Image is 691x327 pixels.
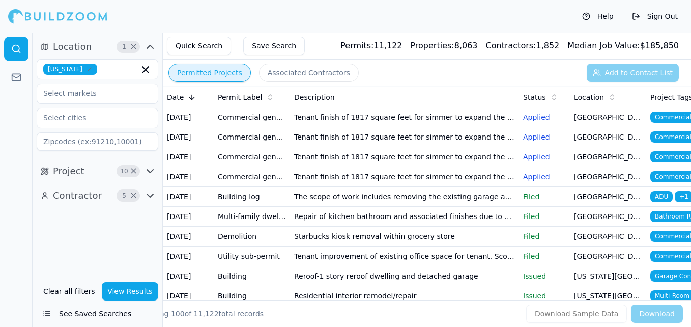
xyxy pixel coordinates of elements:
[214,147,290,167] td: Commercial general alteration
[163,187,214,207] td: [DATE]
[577,8,619,24] button: Help
[290,286,519,306] td: Residential interior remodel/repair
[214,127,290,147] td: Commercial general alteration
[163,286,214,306] td: [DATE]
[163,167,214,187] td: [DATE]
[650,191,673,202] span: ADU
[138,309,264,319] div: Showing of total records
[523,92,546,102] span: Status
[37,187,158,204] button: Contractor5Clear Contractor filters
[214,207,290,227] td: Multi-family dwelling - repair
[218,92,262,102] span: Permit Label
[214,167,290,187] td: Commercial general alteration
[41,282,98,301] button: Clear all filters
[168,64,251,82] button: Permitted Projects
[102,282,159,301] button: View Results
[523,192,566,202] p: Filed
[37,108,145,127] input: Select cities
[627,8,683,24] button: Sign Out
[130,44,137,49] span: Clear Location filters
[340,40,402,52] div: 11,122
[53,164,84,178] span: Project
[290,266,519,286] td: Reroof-1 story reroof dwelling and detached garage
[410,41,454,50] span: Properties:
[567,40,679,52] div: $ 185,850
[214,266,290,286] td: Building
[243,37,305,55] button: Save Search
[37,132,158,151] input: Zipcodes (ex:91210,10001)
[570,207,646,227] td: [GEOGRAPHIC_DATA], [GEOGRAPHIC_DATA]
[119,166,129,176] span: 10
[523,152,566,162] p: Applied
[130,169,137,174] span: Clear Project filters
[523,251,566,261] p: Filed
[37,84,145,102] input: Select markets
[290,107,519,127] td: Tenant finish of 1817 square feet for simmer to expand the kitchen and dining space into an adjac...
[163,227,214,247] td: [DATE]
[259,64,359,82] button: Associated Contractors
[214,107,290,127] td: Commercial general alteration
[523,172,566,182] p: Applied
[171,310,185,318] span: 100
[523,291,566,301] p: Issued
[410,40,477,52] div: 8,063
[43,64,97,75] span: [US_STATE]
[214,227,290,247] td: Demolition
[570,227,646,247] td: [GEOGRAPHIC_DATA], [GEOGRAPHIC_DATA]
[340,41,373,50] span: Permits:
[119,42,129,52] span: 1
[567,41,640,50] span: Median Job Value:
[486,40,560,52] div: 1,852
[486,41,536,50] span: Contractors:
[290,187,519,207] td: The scope of work includes removing the existing garage and building 1700 sf 2-story detached acc...
[570,167,646,187] td: [GEOGRAPHIC_DATA][PERSON_NAME], [GEOGRAPHIC_DATA]
[523,112,566,122] p: Applied
[130,193,137,198] span: Clear Contractor filters
[294,92,335,102] span: Description
[290,247,519,266] td: Tenant improvement of existing office space for tenant. Scope to include demolish and constructio...
[53,40,92,54] span: Location
[194,310,219,318] span: 11,122
[523,231,566,241] p: Filed
[214,187,290,207] td: Building log
[570,247,646,266] td: [GEOGRAPHIC_DATA], [GEOGRAPHIC_DATA]
[163,266,214,286] td: [DATE]
[523,271,566,281] p: Issued
[570,266,646,286] td: [US_STATE][GEOGRAPHIC_DATA], [GEOGRAPHIC_DATA]
[37,39,158,55] button: Location1Clear Location filters
[570,127,646,147] td: [GEOGRAPHIC_DATA][PERSON_NAME], [GEOGRAPHIC_DATA]
[523,132,566,142] p: Applied
[167,37,231,55] button: Quick Search
[37,305,158,323] button: See Saved Searches
[163,207,214,227] td: [DATE]
[290,127,519,147] td: Tenant finish of 1817 square feet for simmer to expand the kitchen and dining space into an adjac...
[570,107,646,127] td: [GEOGRAPHIC_DATA][PERSON_NAME], [GEOGRAPHIC_DATA]
[523,211,566,222] p: Filed
[570,187,646,207] td: [GEOGRAPHIC_DATA], [GEOGRAPHIC_DATA]
[214,286,290,306] td: Building
[163,247,214,266] td: [DATE]
[290,167,519,187] td: Tenant finish of 1817 square feet for simmer to expand the kitchen and dining space into an adjac...
[290,227,519,247] td: Starbucks kiosk removal within grocery store
[119,190,129,201] span: 5
[37,163,158,179] button: Project10Clear Project filters
[290,207,519,227] td: Repair of kitchen bathroom and associated finishes due to plumbing damage
[570,147,646,167] td: [GEOGRAPHIC_DATA][PERSON_NAME], [GEOGRAPHIC_DATA]
[163,127,214,147] td: [DATE]
[163,107,214,127] td: [DATE]
[290,147,519,167] td: Tenant finish of 1817 square feet for simmer to expand the kitchen and dining space into an adjac...
[53,188,102,203] span: Contractor
[570,286,646,306] td: [US_STATE][GEOGRAPHIC_DATA], [GEOGRAPHIC_DATA]
[163,147,214,167] td: [DATE]
[214,247,290,266] td: Utility sub-permit
[574,92,604,102] span: Location
[167,92,184,102] span: Date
